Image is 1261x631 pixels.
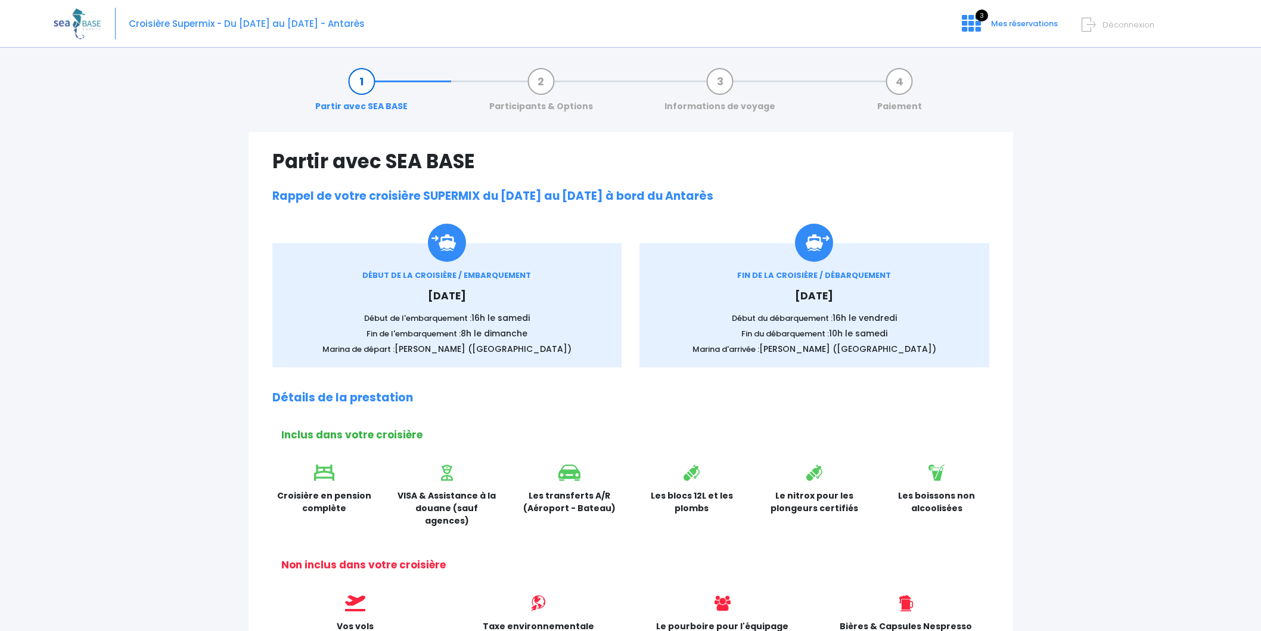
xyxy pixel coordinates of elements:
[395,343,572,355] span: [PERSON_NAME] ([GEOGRAPHIC_DATA])
[715,595,731,611] img: icon_users@2x.png
[483,75,599,113] a: Participants & Options
[461,327,527,339] span: 8h le dimanche
[517,490,622,515] p: Les transferts A/R (Aéroport - Bateau)
[759,343,936,355] span: [PERSON_NAME] ([GEOGRAPHIC_DATA])
[829,327,887,339] span: 10h le samedi
[558,465,580,481] img: icon_voiture.svg
[639,490,744,515] p: Les blocs 12L et les plombs
[991,18,1058,29] span: Mes réservations
[272,150,989,173] h1: Partir avec SEA BASE
[428,224,466,262] img: Icon_embarquement.svg
[795,289,833,303] span: [DATE]
[129,17,365,30] span: Croisière Supermix - Du [DATE] au [DATE] - Antarès
[871,75,928,113] a: Paiement
[952,22,1065,33] a: 3 Mes réservations
[530,595,546,611] img: icon_environment.svg
[795,224,833,262] img: icon_debarquement.svg
[345,595,365,611] img: icon_vols.svg
[928,465,945,481] img: icon_boisson.svg
[290,312,604,324] p: Début de l'embarquement :
[806,465,822,481] img: icon_bouteille.svg
[471,312,530,324] span: 16h le samedi
[272,490,377,515] p: Croisière en pension complète
[272,391,989,405] h2: Détails de la prestation
[290,343,604,355] p: Marina de départ :
[762,490,867,515] p: Le nitrox pour les plongeurs certifiés
[884,490,989,515] p: Les boissons non alcoolisées
[290,327,604,340] p: Fin de l'embarquement :
[309,75,414,113] a: Partir avec SEA BASE
[657,312,971,324] p: Début du débarquement :
[272,190,989,203] h2: Rappel de votre croisière SUPERMIX du [DATE] au [DATE] à bord du Antarès
[657,343,971,355] p: Marina d'arrivée :
[281,429,989,441] h2: Inclus dans votre croisière
[833,312,897,324] span: 16h le vendredi
[659,75,781,113] a: Informations de voyage
[441,465,453,481] img: icon_visa.svg
[899,595,913,611] img: icon_biere.svg
[314,465,334,481] img: icon_lit.svg
[737,270,891,281] span: FIN DE LA CROISIÈRE / DÉBARQUEMENT
[1102,19,1154,30] span: Déconnexion
[395,490,499,527] p: VISA & Assistance à la douane (sauf agences)
[657,327,971,340] p: Fin du débarquement :
[362,270,531,281] span: DÉBUT DE LA CROISIÈRE / EMBARQUEMENT
[976,10,988,21] span: 3
[281,559,989,571] h2: Non inclus dans votre croisière
[684,465,700,481] img: icon_bouteille.svg
[428,289,466,303] span: [DATE]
